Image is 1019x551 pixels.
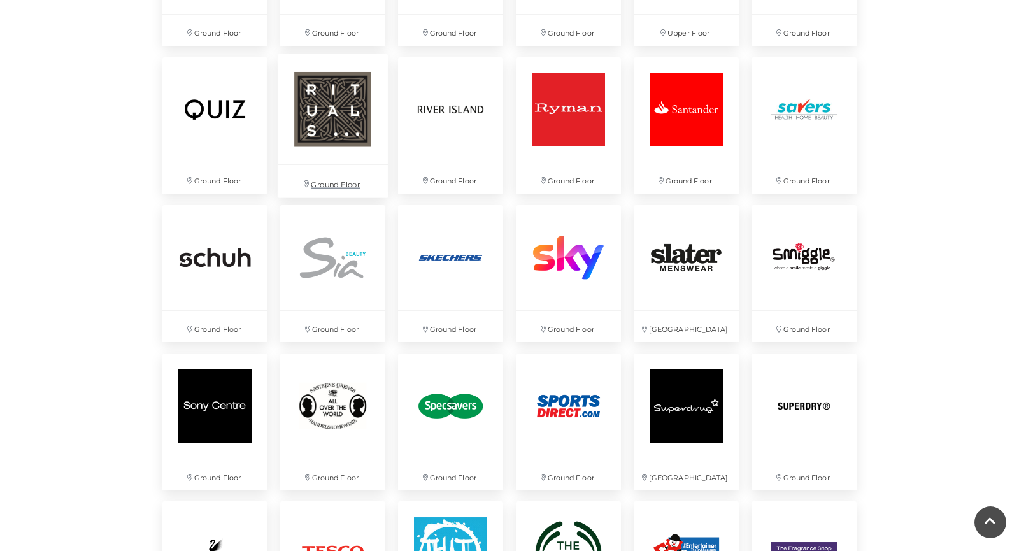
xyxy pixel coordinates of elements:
[627,51,745,201] a: Ground Floor
[516,162,621,194] p: Ground Floor
[274,199,392,348] a: Ground Floor
[162,162,267,194] p: Ground Floor
[634,162,739,194] p: Ground Floor
[274,347,392,497] a: Ground Floor
[509,51,627,201] a: Ground Floor
[745,347,863,497] a: Ground Floor
[162,311,267,342] p: Ground Floor
[398,15,503,46] p: Ground Floor
[509,199,627,348] a: Ground Floor
[392,51,509,201] a: Ground Floor
[398,311,503,342] p: Ground Floor
[516,459,621,490] p: Ground Floor
[280,15,385,46] p: Ground Floor
[509,347,627,497] a: Ground Floor
[156,199,274,348] a: Ground Floor
[156,347,274,497] a: Ground Floor
[752,15,857,46] p: Ground Floor
[752,311,857,342] p: Ground Floor
[280,459,385,490] p: Ground Floor
[627,199,745,348] a: [GEOGRAPHIC_DATA]
[752,162,857,194] p: Ground Floor
[745,51,863,201] a: Ground Floor
[162,15,267,46] p: Ground Floor
[398,162,503,194] p: Ground Floor
[280,311,385,342] p: Ground Floor
[745,199,863,348] a: Ground Floor
[516,15,621,46] p: Ground Floor
[162,459,267,490] p: Ground Floor
[627,347,745,497] a: [GEOGRAPHIC_DATA]
[156,51,274,201] a: Ground Floor
[392,347,509,497] a: Ground Floor
[634,459,739,490] p: [GEOGRAPHIC_DATA]
[398,459,503,490] p: Ground Floor
[634,15,739,46] p: Upper Floor
[752,459,857,490] p: Ground Floor
[516,311,621,342] p: Ground Floor
[634,311,739,342] p: [GEOGRAPHIC_DATA]
[392,199,509,348] a: Ground Floor
[271,47,394,204] a: Ground Floor
[278,164,388,197] p: Ground Floor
